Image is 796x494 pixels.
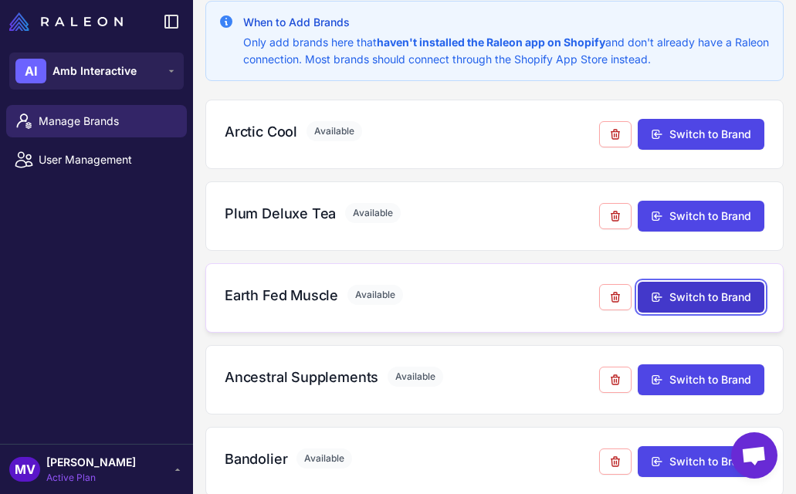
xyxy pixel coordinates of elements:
[225,203,336,224] h3: Plum Deluxe Tea
[345,203,401,223] span: Available
[46,454,136,471] span: [PERSON_NAME]
[638,364,764,395] button: Switch to Brand
[243,34,771,68] p: Only add brands here that and don't already have a Raleon connection. Most brands should connect ...
[307,121,362,141] span: Available
[388,367,443,387] span: Available
[225,448,287,469] h3: Bandolier
[9,12,123,31] img: Raleon Logo
[296,448,352,469] span: Available
[46,471,136,485] span: Active Plan
[599,203,632,229] button: Remove from agency
[599,121,632,147] button: Remove from agency
[638,119,764,150] button: Switch to Brand
[225,285,338,306] h3: Earth Fed Muscle
[6,144,187,176] a: User Management
[225,121,297,142] h3: Arctic Cool
[347,285,403,305] span: Available
[6,105,187,137] a: Manage Brands
[225,367,378,387] h3: Ancestral Supplements
[243,14,771,31] h3: When to Add Brands
[599,367,632,393] button: Remove from agency
[9,457,40,482] div: MV
[53,63,137,80] span: Amb Interactive
[9,52,184,90] button: AIAmb Interactive
[9,12,129,31] a: Raleon Logo
[731,432,777,479] div: Open chat
[638,282,764,313] button: Switch to Brand
[599,448,632,475] button: Remove from agency
[39,151,174,168] span: User Management
[638,201,764,232] button: Switch to Brand
[377,36,605,49] strong: haven't installed the Raleon app on Shopify
[638,446,764,477] button: Switch to Brand
[15,59,46,83] div: AI
[599,284,632,310] button: Remove from agency
[39,113,174,130] span: Manage Brands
